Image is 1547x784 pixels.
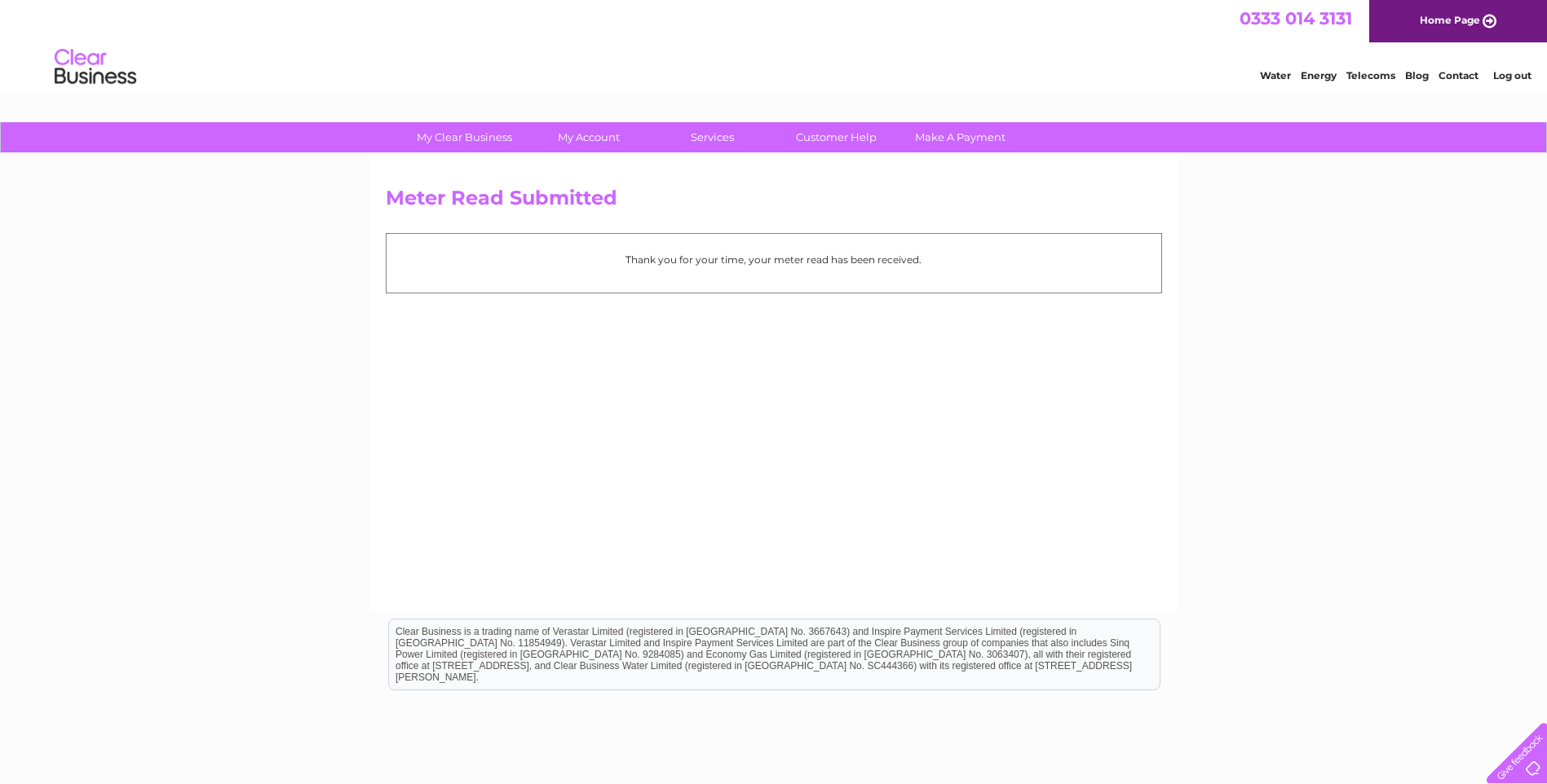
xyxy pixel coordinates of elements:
p: Thank you for your time, your meter read has been received. [395,252,1153,267]
a: My Clear Business [397,122,532,152]
a: Telecoms [1346,69,1395,81]
a: 0333 014 3131 [1240,8,1352,29]
a: Contact [1439,69,1478,81]
a: Customer Help [769,122,904,152]
a: Services [645,122,780,152]
a: Water [1260,69,1291,81]
a: Log out [1493,69,1532,81]
h2: Meter Read Submitted [386,187,1162,218]
a: My Account [521,122,656,152]
div: Clear Business is a trading name of Verastar Limited (registered in [GEOGRAPHIC_DATA] No. 3667643... [389,9,1160,79]
a: Make A Payment [893,122,1028,152]
a: Blog [1405,69,1429,81]
img: logo.png [54,42,137,92]
a: Energy [1301,69,1337,81]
